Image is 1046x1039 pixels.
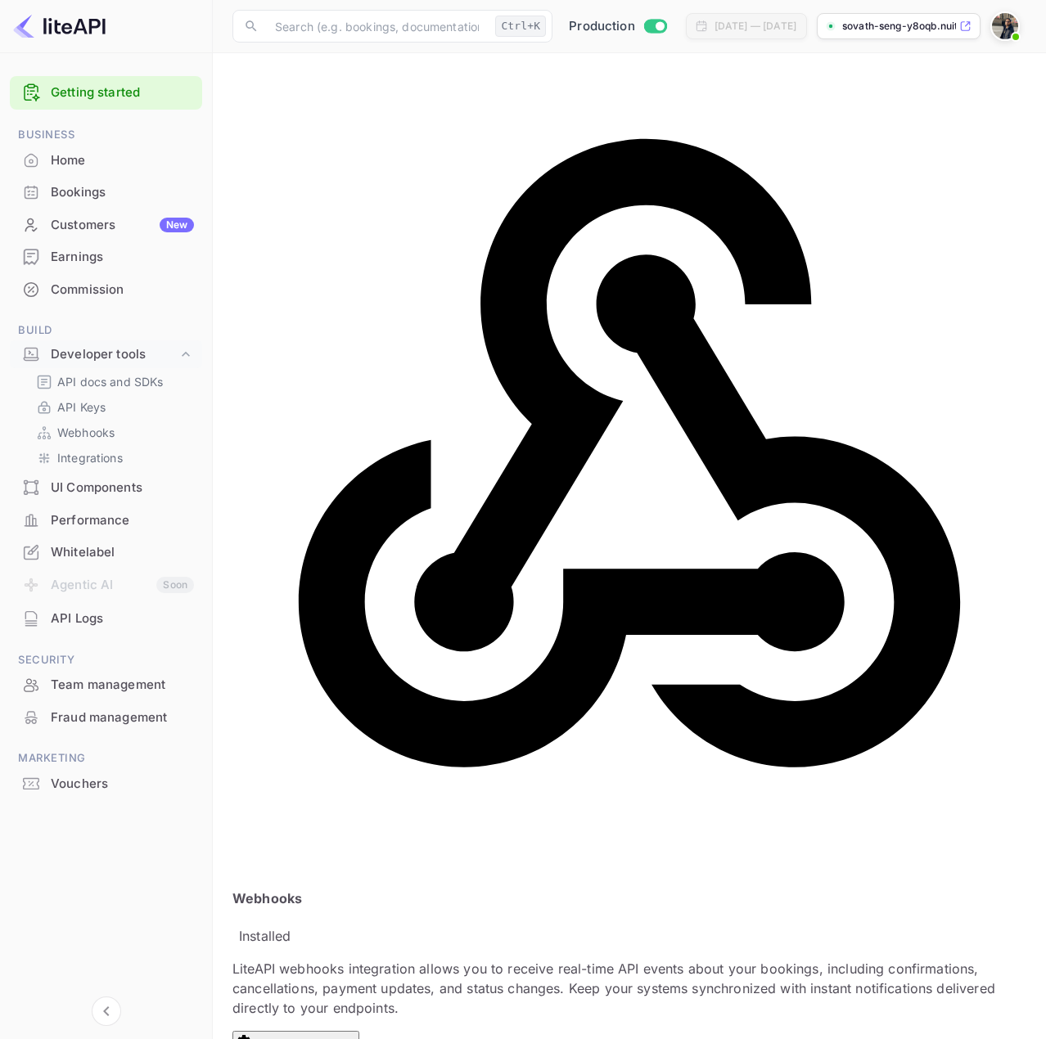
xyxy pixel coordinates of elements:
[36,398,189,416] a: API Keys
[569,17,635,36] span: Production
[10,749,202,767] span: Marketing
[51,345,178,364] div: Developer tools
[10,651,202,669] span: Security
[51,775,194,794] div: Vouchers
[51,83,194,102] a: Getting started
[10,537,202,567] a: Whitelabel
[232,928,297,944] span: Installed
[29,370,196,394] div: API docs and SDKs
[10,669,202,701] div: Team management
[10,472,202,502] a: UI Components
[10,177,202,209] div: Bookings
[51,216,194,235] div: Customers
[10,76,202,110] div: Getting started
[10,241,202,272] a: Earnings
[10,505,202,537] div: Performance
[29,421,196,444] div: Webhooks
[51,708,194,727] div: Fraud management
[10,603,202,635] div: API Logs
[51,248,194,267] div: Earnings
[10,145,202,175] a: Home
[57,398,106,416] p: API Keys
[232,888,1026,908] h4: Webhooks
[51,676,194,695] div: Team management
[51,479,194,497] div: UI Components
[57,449,123,466] p: Integrations
[29,395,196,419] div: API Keys
[10,322,202,340] span: Build
[57,424,115,441] p: Webhooks
[10,603,202,633] a: API Logs
[10,274,202,304] a: Commission
[10,274,202,306] div: Commission
[51,609,194,628] div: API Logs
[51,183,194,202] div: Bookings
[10,702,202,734] div: Fraud management
[10,241,202,273] div: Earnings
[10,472,202,504] div: UI Components
[51,281,194,299] div: Commission
[10,126,202,144] span: Business
[10,340,202,369] div: Developer tools
[13,13,106,39] img: LiteAPI logo
[232,959,1026,1018] p: LiteAPI webhooks integration allows you to receive real-time API events about your bookings, incl...
[36,424,189,441] a: Webhooks
[265,10,489,43] input: Search (e.g. bookings, documentation)
[57,373,164,390] p: API docs and SDKs
[36,449,189,466] a: Integrations
[10,768,202,800] div: Vouchers
[842,19,956,34] p: sovath-seng-y8oqb.nuit...
[562,17,673,36] div: Switch to Sandbox mode
[36,373,189,390] a: API docs and SDKs
[10,537,202,569] div: Whitelabel
[51,151,194,170] div: Home
[715,19,796,34] div: [DATE] — [DATE]
[10,145,202,177] div: Home
[10,177,202,207] a: Bookings
[10,669,202,699] a: Team management
[51,511,194,530] div: Performance
[92,996,121,1026] button: Collapse navigation
[29,446,196,470] div: Integrations
[10,768,202,798] a: Vouchers
[495,16,546,37] div: Ctrl+K
[10,209,202,240] a: CustomersNew
[51,543,194,562] div: Whitelabel
[160,218,194,232] div: New
[992,13,1018,39] img: Sovath Seng
[10,702,202,732] a: Fraud management
[10,209,202,241] div: CustomersNew
[10,505,202,535] a: Performance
